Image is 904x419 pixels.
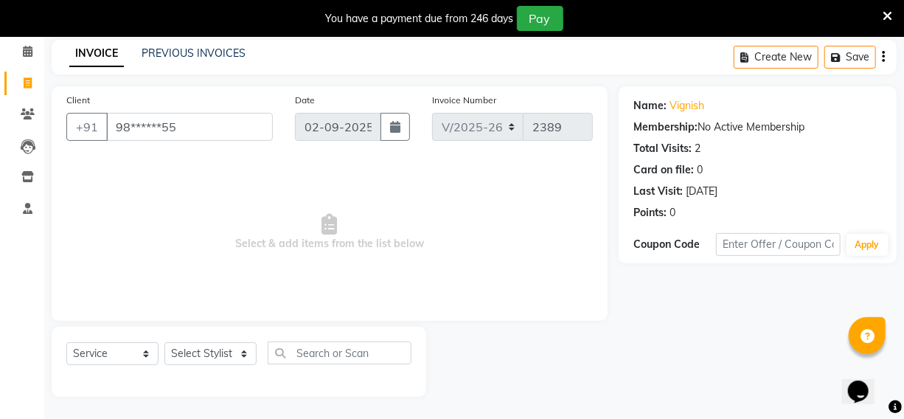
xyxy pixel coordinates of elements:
[842,360,889,404] iframe: chat widget
[633,162,694,178] div: Card on file:
[66,113,108,141] button: +91
[686,184,717,199] div: [DATE]
[633,141,692,156] div: Total Visits:
[66,94,90,107] label: Client
[824,46,876,69] button: Save
[670,205,675,221] div: 0
[517,6,563,31] button: Pay
[432,94,496,107] label: Invoice Number
[633,205,667,221] div: Points:
[69,41,124,67] a: INVOICE
[633,120,698,135] div: Membership:
[326,11,514,27] div: You have a payment due from 246 days
[695,141,700,156] div: 2
[697,162,703,178] div: 0
[295,94,315,107] label: Date
[633,184,683,199] div: Last Visit:
[846,234,889,256] button: Apply
[268,342,411,364] input: Search or Scan
[633,120,882,135] div: No Active Membership
[670,98,704,114] a: Vignish
[734,46,818,69] button: Create New
[142,46,246,60] a: PREVIOUS INVOICES
[716,233,841,256] input: Enter Offer / Coupon Code
[633,98,667,114] div: Name:
[66,159,593,306] span: Select & add items from the list below
[106,113,273,141] input: Search by Name/Mobile/Email/Code
[633,237,716,252] div: Coupon Code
